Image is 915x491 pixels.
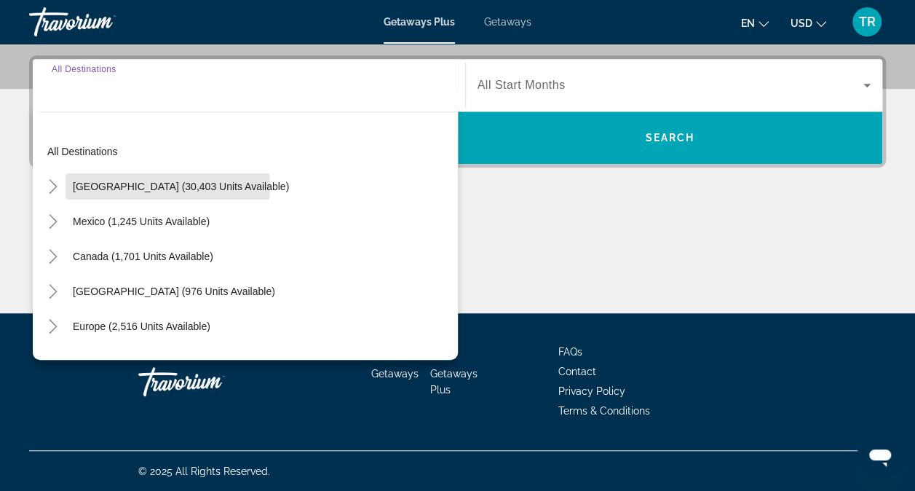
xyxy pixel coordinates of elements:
button: Search [458,111,883,164]
button: Toggle Canada (1,701 units available) [40,244,66,270]
button: User Menu [848,7,886,37]
button: Toggle Europe (2,516 units available) [40,314,66,339]
iframe: Button to launch messaging window [857,433,903,479]
div: Search widget [33,59,882,164]
button: Toggle Mexico (1,245 units available) [40,209,66,235]
a: Travorium [138,360,284,404]
span: Mexico (1,245 units available) [73,216,210,227]
span: Search [645,132,694,144]
span: [GEOGRAPHIC_DATA] (30,403 units available) [73,181,289,192]
span: USD [791,17,812,29]
a: Getaways [371,368,419,380]
button: Australia (207 units available) [66,348,216,374]
span: Europe (2,516 units available) [73,321,210,332]
a: Getaways [484,16,531,28]
button: Canada (1,701 units available) [66,243,221,270]
span: All Start Months [478,79,566,91]
span: Canada (1,701 units available) [73,251,213,262]
button: Europe (2,516 units available) [66,313,218,339]
a: Getaways Plus [384,16,455,28]
span: [GEOGRAPHIC_DATA] (976 units available) [73,286,275,297]
a: FAQs [558,346,582,358]
a: Getaways Plus [430,368,478,396]
span: All Destinations [52,64,116,74]
button: Change currency [791,12,826,34]
a: Contact [558,366,596,377]
button: Toggle Caribbean & Atlantic Islands (976 units available) [40,279,66,305]
button: Toggle United States (30,403 units available) [40,174,66,200]
button: [GEOGRAPHIC_DATA] (976 units available) [66,278,282,305]
a: Privacy Policy [558,385,625,397]
span: All destinations [47,146,118,157]
button: Change language [741,12,769,34]
button: All destinations [40,138,458,165]
span: © 2025 All Rights Reserved. [138,466,270,477]
a: Travorium [29,3,175,41]
button: Toggle Australia (207 units available) [40,349,66,374]
button: [GEOGRAPHIC_DATA] (30,403 units available) [66,173,296,200]
span: en [741,17,755,29]
a: Terms & Conditions [558,405,650,417]
button: Mexico (1,245 units available) [66,208,217,235]
span: TR [859,15,876,29]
